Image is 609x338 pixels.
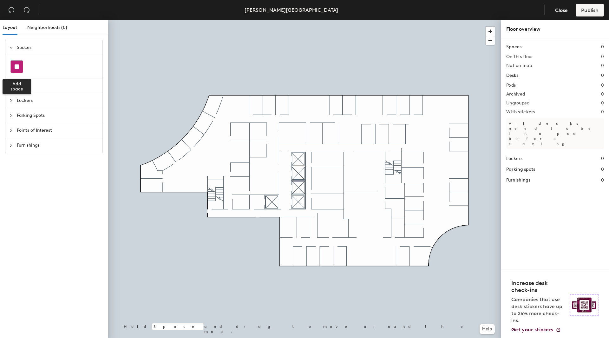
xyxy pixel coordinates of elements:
button: Publish [576,4,604,17]
span: Close [555,7,568,13]
span: collapsed [9,99,13,103]
span: Points of Interest [17,123,99,138]
p: Companies that use desk stickers have up to 25% more check-ins. [511,296,566,324]
h2: Pods [506,83,516,88]
span: Neighborhoods (0) [27,25,67,30]
span: collapsed [9,114,13,117]
h1: Spaces [506,43,521,50]
h1: Parking spots [506,166,535,173]
h2: 0 [601,63,604,68]
h2: 0 [601,83,604,88]
h2: 0 [601,101,604,106]
button: Close [550,4,573,17]
button: Undo (⌘ + Z) [5,4,18,17]
h2: On this floor [506,54,533,59]
span: Layout [3,25,17,30]
h1: Furnishings [506,177,530,184]
span: Get your stickers [511,327,553,333]
h2: With stickers [506,109,535,115]
span: expanded [9,46,13,50]
h2: 0 [601,109,604,115]
span: Furnishings [17,138,99,153]
div: [PERSON_NAME][GEOGRAPHIC_DATA] [245,6,338,14]
h4: Increase desk check-ins [511,280,566,294]
span: Desks [17,78,99,93]
h2: Ungrouped [506,101,530,106]
div: Floor overview [506,25,604,33]
span: Spaces [17,40,99,55]
h1: 0 [601,166,604,173]
span: collapsed [9,143,13,147]
h1: 0 [601,43,604,50]
span: Parking Spots [17,108,99,123]
h1: Desks [506,72,518,79]
p: All desks need to be in a pod before saving [506,118,604,149]
h1: 0 [601,72,604,79]
h2: Archived [506,92,525,97]
button: Help [480,324,495,334]
h2: Not on map [506,63,532,68]
span: collapsed [9,84,13,88]
span: collapsed [9,129,13,132]
button: Redo (⌘ + ⇧ + Z) [20,4,33,17]
h2: 0 [601,54,604,59]
img: Sticker logo [570,294,599,316]
span: Lockers [17,93,99,108]
h1: 0 [601,177,604,184]
button: Add space [10,60,23,73]
h1: 0 [601,155,604,162]
h2: 0 [601,92,604,97]
h1: Lockers [506,155,522,162]
a: Get your stickers [511,327,561,333]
